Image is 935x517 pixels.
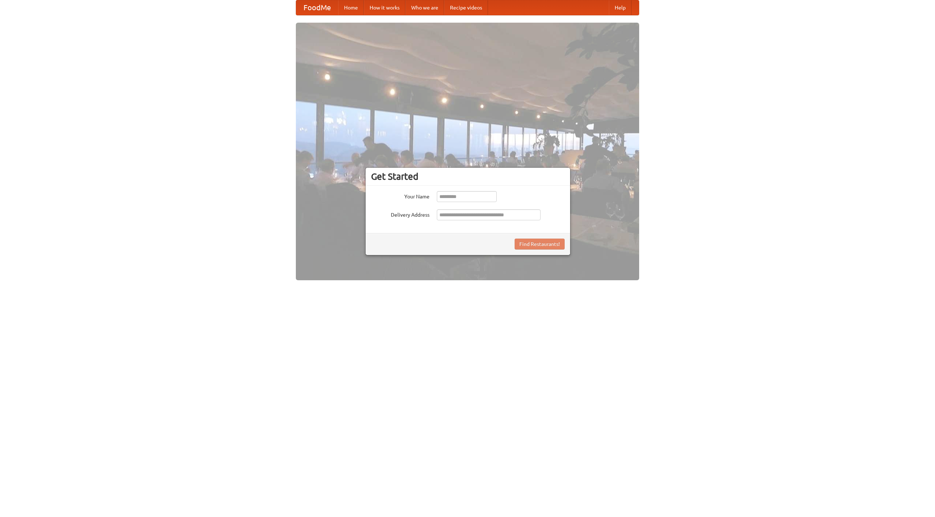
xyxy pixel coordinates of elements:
h3: Get Started [371,171,565,182]
a: Who we are [405,0,444,15]
button: Find Restaurants! [515,239,565,250]
label: Delivery Address [371,209,430,218]
a: How it works [364,0,405,15]
label: Your Name [371,191,430,200]
a: Help [609,0,631,15]
a: Home [338,0,364,15]
a: FoodMe [296,0,338,15]
a: Recipe videos [444,0,488,15]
